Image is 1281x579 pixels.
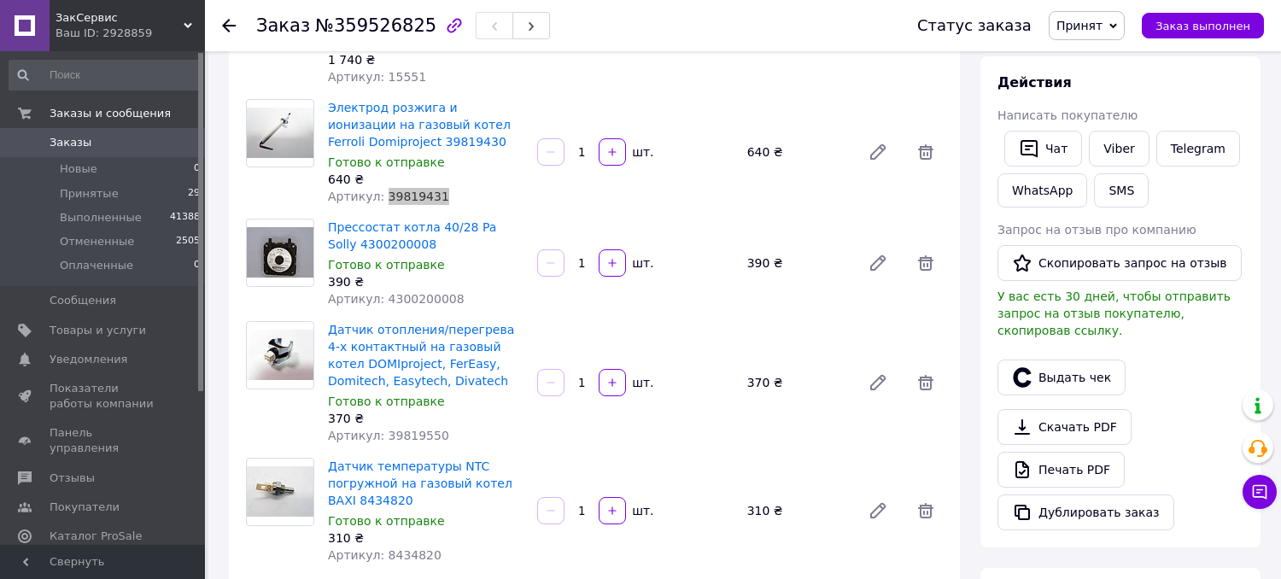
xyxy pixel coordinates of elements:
span: Удалить [909,135,943,169]
span: ЗакСервис [56,10,184,26]
span: Готово к отправке [328,155,445,169]
span: Выполненные [60,210,142,225]
span: 0 [194,161,200,177]
div: шт. [628,254,655,272]
span: Написать покупателю [997,108,1138,122]
a: Telegram [1156,131,1240,167]
span: 29 [188,186,200,202]
a: Редактировать [861,366,895,400]
span: 41388 [170,210,200,225]
a: WhatsApp [997,173,1087,208]
span: Запрос на отзыв про компанию [997,223,1196,237]
span: 0 [194,258,200,273]
span: Отзывы [50,471,95,486]
div: шт. [628,143,655,161]
span: Заказ выполнен [1155,20,1250,32]
span: Удалить [909,494,943,528]
span: Заказы [50,135,91,150]
button: Чат [1004,131,1082,167]
div: 640 ₴ [328,171,524,188]
span: Сообщения [50,293,116,308]
button: SMS [1094,173,1149,208]
span: У вас есть 30 дней, чтобы отправить запрос на отзыв покупателю, скопировав ссылку. [997,289,1231,337]
div: 310 ₴ [740,499,854,523]
a: Скачать PDF [997,409,1132,445]
span: Новые [60,161,97,177]
div: шт. [628,502,655,519]
span: Артикул: 39819550 [328,429,449,442]
div: 390 ₴ [328,273,524,290]
span: Товары и услуги [50,323,146,338]
span: 2505 [176,234,200,249]
div: Ваш ID: 2928859 [56,26,205,41]
a: Печать PDF [997,452,1125,488]
button: Чат с покупателем [1243,475,1277,509]
span: Действия [997,74,1072,91]
span: Артикул: 39819431 [328,190,449,203]
div: Вернуться назад [222,17,236,34]
span: Готово к отправке [328,395,445,408]
a: Электрод розжига и ионизации на газовый котел Ferroli Domiproject 39819430 [328,101,511,149]
span: Принятые [60,186,119,202]
span: Принят [1056,19,1103,32]
span: Артикул: 8434820 [328,548,442,562]
a: Датчик температуры NTC погружной на газовый котел BAXI 8434820 [328,459,512,507]
div: шт. [628,374,655,391]
div: Статус заказа [917,17,1032,34]
span: Удалить [909,246,943,280]
span: Покупатели [50,500,120,515]
div: 370 ₴ [328,410,524,427]
a: Редактировать [861,135,895,169]
img: Прессостат котла 40/28 Pa Solly 4300200008 [247,227,313,278]
span: Готово к отправке [328,258,445,272]
div: 390 ₴ [740,251,854,275]
button: Дублировать заказ [997,494,1174,530]
input: Поиск [9,60,202,91]
span: Отмененные [60,234,134,249]
a: Датчик отопления/перегрева 4-х контактный на газовый котел DOMIproject, FerEasy, Domitech, Easyte... [328,323,514,388]
span: Заказ [256,15,310,36]
span: Показатели работы компании [50,381,158,412]
img: Электрод розжига и ионизации на газовый котел Ferroli Domiproject 39819430 [247,108,313,158]
span: Оплаченные [60,258,133,273]
span: Удалить [909,366,943,400]
a: Редактировать [861,246,895,280]
span: Артикул: 15551 [328,70,426,84]
button: Выдать чек [997,360,1126,395]
span: Каталог ProSale [50,529,142,544]
img: Датчик отопления/перегрева 4-х контактный на газовый котел DOMIproject, FerEasy, Domitech, Easyte... [247,330,313,380]
img: Датчик температуры NTC погружной на газовый котел BAXI 8434820 [247,466,313,517]
button: Скопировать запрос на отзыв [997,245,1242,281]
span: Готово к отправке [328,514,445,528]
button: Заказ выполнен [1142,13,1264,38]
span: Заказы и сообщения [50,106,171,121]
span: Панель управления [50,425,158,456]
a: Прессостат котла 40/28 Pa Solly 4300200008 [328,220,496,251]
span: Уведомления [50,352,127,367]
span: Артикул: 4300200008 [328,292,465,306]
div: 370 ₴ [740,371,854,395]
span: №359526825 [315,15,436,36]
div: 310 ₴ [328,529,524,547]
div: 640 ₴ [740,140,854,164]
a: Редактировать [861,494,895,528]
div: 1 740 ₴ [328,51,524,68]
a: Viber [1089,131,1149,167]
